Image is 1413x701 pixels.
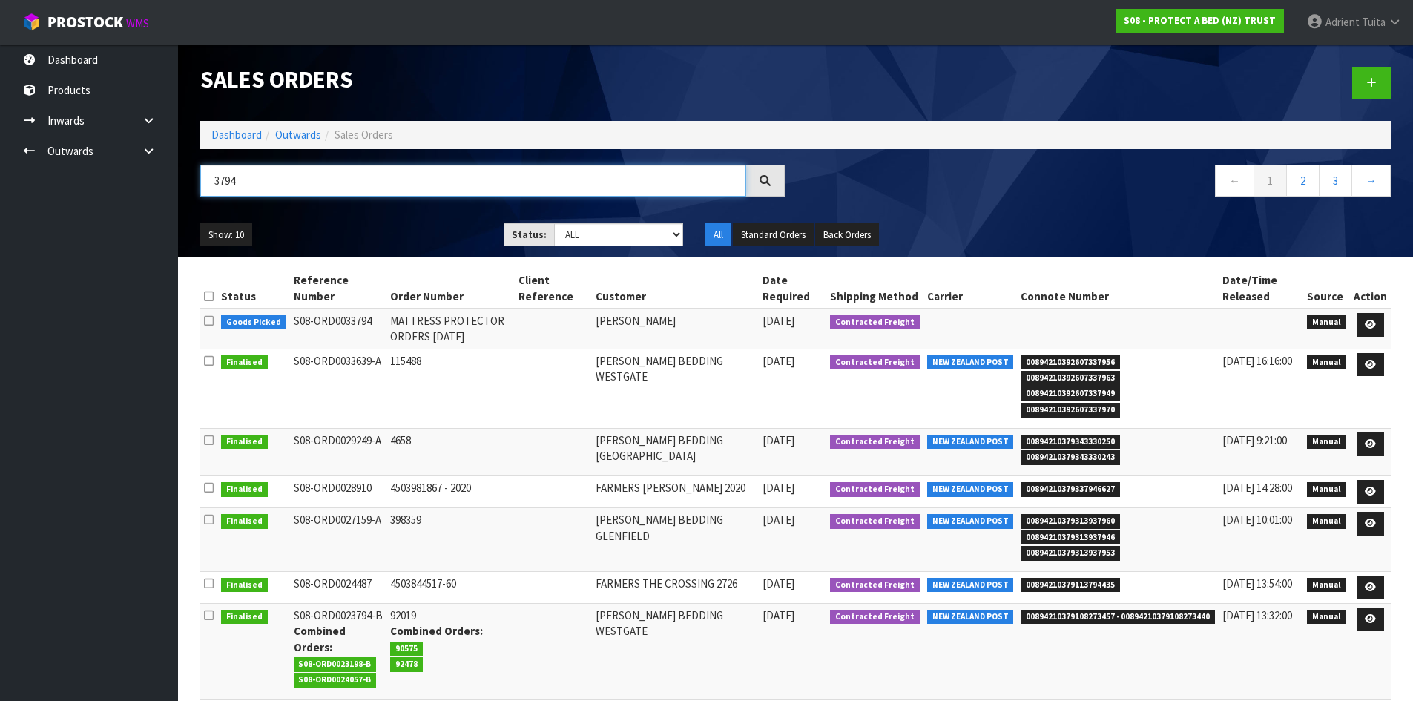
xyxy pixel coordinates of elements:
span: Finalised [221,610,268,625]
span: [DATE] 13:32:00 [1222,608,1292,622]
span: [DATE] [763,608,794,622]
span: 00894210392607337949 [1021,386,1120,401]
span: Goods Picked [221,315,286,330]
span: Contracted Freight [830,435,920,450]
span: Contracted Freight [830,482,920,497]
span: [DATE] 13:54:00 [1222,576,1292,590]
span: 00894210392607337970 [1021,403,1120,418]
button: All [705,223,731,247]
td: FARMERS THE CROSSING 2726 [592,572,759,604]
td: S08-ORD0029249-A [290,429,387,476]
span: Contracted Freight [830,514,920,529]
span: [DATE] 9:21:00 [1222,433,1287,447]
span: NEW ZEALAND POST [927,355,1014,370]
span: 00894210379313937960 [1021,514,1120,529]
td: 92019 [386,604,514,700]
h1: Sales Orders [200,67,785,92]
td: 398359 [386,508,514,572]
strong: S08 - PROTECT A BED (NZ) TRUST [1124,14,1276,27]
td: S08-ORD0028910 [290,476,387,508]
a: Dashboard [211,128,262,142]
button: Back Orders [815,223,879,247]
nav: Page navigation [807,165,1391,201]
td: [PERSON_NAME] BEDDING WESTGATE [592,349,759,428]
td: S08-ORD0023794-B [290,604,387,700]
span: Contracted Freight [830,315,920,330]
th: Status [217,269,290,309]
a: 2 [1286,165,1320,197]
th: Customer [592,269,759,309]
th: Date Required [759,269,826,309]
th: Order Number [386,269,514,309]
span: Manual [1307,435,1346,450]
td: FARMERS [PERSON_NAME] 2020 [592,476,759,508]
span: Contracted Freight [830,355,920,370]
span: 00894210379343330243 [1021,450,1120,465]
button: Show: 10 [200,223,252,247]
span: [DATE] [763,314,794,328]
span: S08-ORD0023198-B [294,657,377,672]
td: S08-ORD0033794 [290,309,387,349]
span: 00894210379108273457 - 00894210379108273440 [1021,610,1215,625]
span: 00894210379337946627 [1021,482,1120,497]
span: 90575 [390,642,423,656]
strong: Combined Orders: [390,624,483,638]
strong: Combined Orders: [294,624,346,654]
a: Outwards [275,128,321,142]
td: S08-ORD0027159-A [290,508,387,572]
th: Action [1350,269,1391,309]
span: Finalised [221,355,268,370]
span: Finalised [221,435,268,450]
span: [DATE] [763,354,794,368]
span: NEW ZEALAND POST [927,482,1014,497]
span: 00894210392607337963 [1021,371,1120,386]
span: [DATE] [763,481,794,495]
span: 00894210379113794435 [1021,578,1120,593]
span: [DATE] [763,576,794,590]
span: Manual [1307,482,1346,497]
a: 1 [1254,165,1287,197]
small: WMS [126,16,149,30]
a: → [1351,165,1391,197]
span: NEW ZEALAND POST [927,435,1014,450]
td: 4658 [386,429,514,476]
td: S08-ORD0033639-A [290,349,387,428]
span: Contracted Freight [830,610,920,625]
button: Standard Orders [733,223,814,247]
input: Search sales orders [200,165,746,197]
span: Finalised [221,482,268,497]
td: [PERSON_NAME] BEDDING WESTGATE [592,604,759,700]
td: S08-ORD0024487 [290,572,387,604]
span: 00894210379313937946 [1021,530,1120,545]
span: Manual [1307,514,1346,529]
span: Finalised [221,514,268,529]
span: Manual [1307,578,1346,593]
span: 92478 [390,657,423,672]
strong: Status: [512,228,547,241]
span: Finalised [221,578,268,593]
span: 00894210392607337956 [1021,355,1120,370]
a: ← [1215,165,1254,197]
span: 00894210379313937953 [1021,546,1120,561]
span: S08-ORD0024057-B [294,673,377,688]
img: cube-alt.png [22,13,41,31]
td: 4503844517-60 [386,572,514,604]
span: Manual [1307,355,1346,370]
span: Adrient [1325,15,1360,29]
td: [PERSON_NAME] BEDDING GLENFIELD [592,508,759,572]
span: [DATE] 16:16:00 [1222,354,1292,368]
th: Date/Time Released [1219,269,1304,309]
th: Source [1303,269,1350,309]
span: Contracted Freight [830,578,920,593]
span: Manual [1307,610,1346,625]
span: 00894210379343330250 [1021,435,1120,450]
span: [DATE] 14:28:00 [1222,481,1292,495]
td: [PERSON_NAME] [592,309,759,349]
th: Client Reference [515,269,593,309]
span: [DATE] [763,513,794,527]
span: Tuita [1362,15,1386,29]
th: Connote Number [1017,269,1219,309]
span: Manual [1307,315,1346,330]
th: Shipping Method [826,269,923,309]
a: 3 [1319,165,1352,197]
